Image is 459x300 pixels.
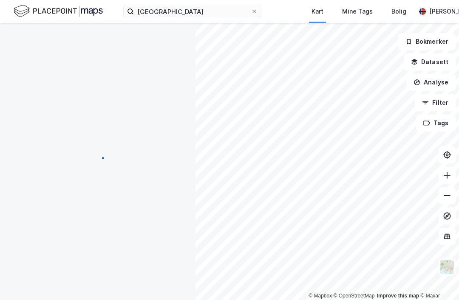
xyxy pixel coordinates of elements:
[14,4,103,19] img: logo.f888ab2527a4732fd821a326f86c7f29.svg
[391,6,406,17] div: Bolig
[406,74,456,91] button: Analyse
[416,259,459,300] iframe: Chat Widget
[416,115,456,132] button: Tags
[342,6,373,17] div: Mine Tags
[91,150,105,163] img: spinner.a6d8c91a73a9ac5275cf975e30b51cfb.svg
[398,33,456,50] button: Bokmerker
[334,293,375,299] a: OpenStreetMap
[415,94,456,111] button: Filter
[404,53,456,70] button: Datasett
[377,293,419,299] a: Improve this map
[309,293,332,299] a: Mapbox
[439,259,455,275] img: Z
[312,6,323,17] div: Kart
[416,259,459,300] div: Kontrollprogram for chat
[134,5,251,18] input: Søk på adresse, matrikkel, gårdeiere, leietakere eller personer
